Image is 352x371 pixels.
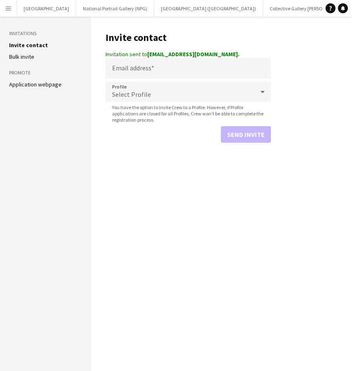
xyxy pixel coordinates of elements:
button: National Portrait Gallery (NPG) [76,0,154,17]
a: Application webpage [9,81,62,88]
h1: Invite contact [105,31,271,44]
span: Select Profile [112,90,151,98]
h3: Promote [9,69,82,77]
span: You have the option to invite Crew to a Profile. However, if Profile applications are closed for ... [105,104,271,123]
button: [GEOGRAPHIC_DATA] ([GEOGRAPHIC_DATA]) [154,0,263,17]
a: Bulk invite [9,53,34,60]
button: [GEOGRAPHIC_DATA] [17,0,76,17]
div: Invitation sent to [105,50,271,58]
button: Collective Gallery [PERSON_NAME] [263,0,350,17]
a: Invite contact [9,41,48,49]
h3: Invitations [9,30,82,37]
strong: [EMAIL_ADDRESS][DOMAIN_NAME]. [147,50,239,58]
